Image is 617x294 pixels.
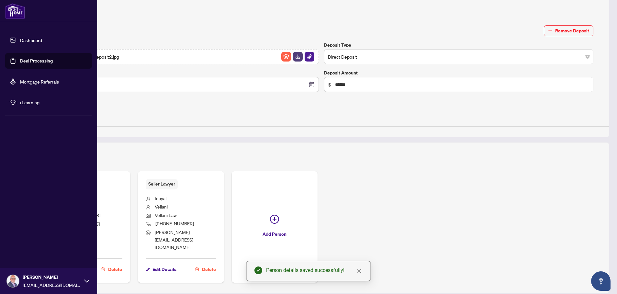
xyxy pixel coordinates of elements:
img: File Archive [281,52,291,62]
button: Edit Details [146,264,177,275]
span: $ [328,81,331,88]
button: Open asap [591,271,611,291]
span: Direct Deposit [328,51,589,63]
span: close-circle [586,55,589,59]
span: minus [548,28,553,33]
span: [PERSON_NAME][EMAIL_ADDRESS][DOMAIN_NAME] [155,229,193,250]
span: 1759357196220-Deposit2.jpgFile ArchiveFile DownloadFile Attachement [50,49,319,64]
span: rLearning [20,99,87,106]
span: Vellani Law [155,212,177,218]
label: Deposit Upload [50,41,319,49]
span: Inayat [155,195,167,201]
span: plus-circle [270,215,279,224]
span: Delete [202,264,216,275]
h4: Deposit [44,5,599,12]
span: [EMAIL_ADDRESS][DOMAIN_NAME] [23,281,81,288]
img: File Download [293,52,303,62]
a: Deal Processing [20,58,53,64]
span: [PHONE_NUMBER] [155,220,194,226]
span: Edit Details [152,264,176,275]
span: Vellani [155,204,168,209]
a: Dashboard [20,37,42,43]
label: Deposit Date [50,69,319,76]
img: Profile Icon [7,275,19,287]
div: Person details saved successfully! [266,266,363,274]
a: Mortgage Referrals [20,79,59,85]
span: Seller Lawyer [146,179,178,189]
img: logo [5,3,25,19]
button: File Archive [281,51,291,62]
span: [PERSON_NAME] [23,274,81,281]
button: Add Person [232,171,318,283]
span: Add Person [263,229,286,239]
label: Deposit Amount [324,69,593,76]
span: check-circle [254,266,262,274]
span: Remove Deposit [555,26,589,36]
button: Delete [195,264,216,275]
span: Delete [108,264,122,275]
label: Deposit Type [324,41,593,49]
button: Remove Deposit [544,25,593,36]
img: File Attachement [305,52,314,62]
span: close [357,268,362,274]
a: Close [356,267,363,275]
button: Delete [101,264,122,275]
